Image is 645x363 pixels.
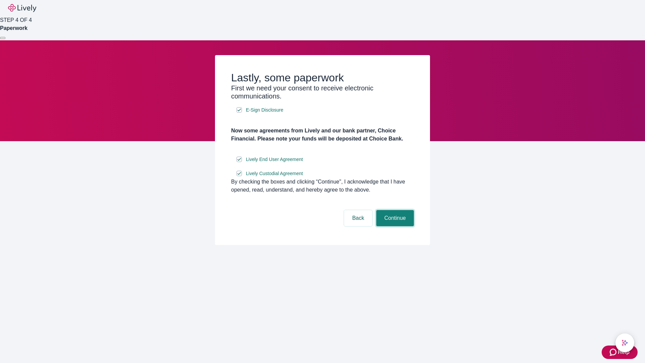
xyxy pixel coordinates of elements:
[8,4,36,12] img: Lively
[246,156,303,163] span: Lively End User Agreement
[610,348,618,356] svg: Zendesk support icon
[245,106,285,114] a: e-sign disclosure document
[231,178,414,194] div: By checking the boxes and clicking “Continue", I acknowledge that I have opened, read, understand...
[246,170,303,177] span: Lively Custodial Agreement
[231,84,414,100] h3: First we need your consent to receive electronic communications.
[245,169,304,178] a: e-sign disclosure document
[344,210,372,226] button: Back
[246,107,283,114] span: E-Sign Disclosure
[621,339,628,346] svg: Lively AI Assistant
[231,127,414,143] h4: Now some agreements from Lively and our bank partner, Choice Financial. Please note your funds wi...
[615,333,634,352] button: chat
[618,348,630,356] span: Help
[602,346,638,359] button: Zendesk support iconHelp
[376,210,414,226] button: Continue
[231,71,414,84] h2: Lastly, some paperwork
[245,155,304,164] a: e-sign disclosure document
